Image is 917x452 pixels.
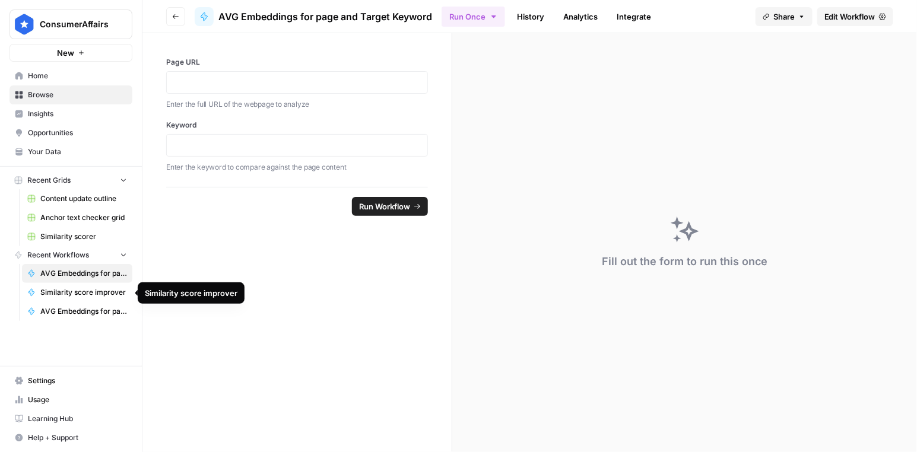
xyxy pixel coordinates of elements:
a: Opportunities [9,123,132,142]
a: Anchor text checker grid [22,208,132,227]
button: Workspace: ConsumerAffairs [9,9,132,39]
label: Keyword [166,120,428,130]
a: Insights [9,104,132,123]
span: Edit Workflow [824,11,875,23]
a: Your Data [9,142,132,161]
a: Similarity scorer [22,227,132,246]
a: Learning Hub [9,409,132,428]
a: AVG Embeddings for page and Target Keyword - Using Pasted page content [22,302,132,321]
a: AVG Embeddings for page and Target Keyword [195,7,432,26]
span: AVG Embeddings for page and Target Keyword [40,268,127,279]
p: Enter the keyword to compare against the page content [166,161,428,173]
span: Settings [28,375,127,386]
span: Your Data [28,147,127,157]
a: Usage [9,390,132,409]
span: Help + Support [28,432,127,443]
button: New [9,44,132,62]
span: Usage [28,394,127,405]
span: Insights [28,109,127,119]
a: Analytics [556,7,605,26]
span: AVG Embeddings for page and Target Keyword [218,9,432,24]
span: Recent Grids [27,175,71,186]
a: Similarity score improver [22,283,132,302]
p: Enter the full URL of the webpage to analyze [166,98,428,110]
button: Help + Support [9,428,132,447]
span: ConsumerAffairs [40,18,112,30]
button: Recent Workflows [9,246,132,264]
label: Page URL [166,57,428,68]
span: Similarity score improver [40,287,127,298]
span: Share [773,11,795,23]
a: Edit Workflow [817,7,893,26]
span: AVG Embeddings for page and Target Keyword - Using Pasted page content [40,306,127,317]
button: Share [756,7,813,26]
a: AVG Embeddings for page and Target Keyword [22,264,132,283]
a: Home [9,66,132,85]
a: Content update outline [22,189,132,208]
span: Home [28,71,127,81]
img: ConsumerAffairs Logo [14,14,35,35]
div: Fill out the form to run this once [602,253,767,270]
span: Anchor text checker grid [40,212,127,223]
a: Settings [9,371,132,390]
a: Integrate [610,7,658,26]
a: Browse [9,85,132,104]
span: Content update outline [40,193,127,204]
span: New [57,47,74,59]
span: Browse [28,90,127,100]
div: Similarity score improver [145,287,237,299]
a: History [510,7,551,26]
span: Similarity scorer [40,231,127,242]
button: Recent Grids [9,171,132,189]
button: Run Workflow [352,197,428,216]
span: Run Workflow [359,200,410,212]
span: Recent Workflows [27,250,89,260]
span: Opportunities [28,128,127,138]
span: Learning Hub [28,413,127,424]
button: Run Once [442,7,505,27]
